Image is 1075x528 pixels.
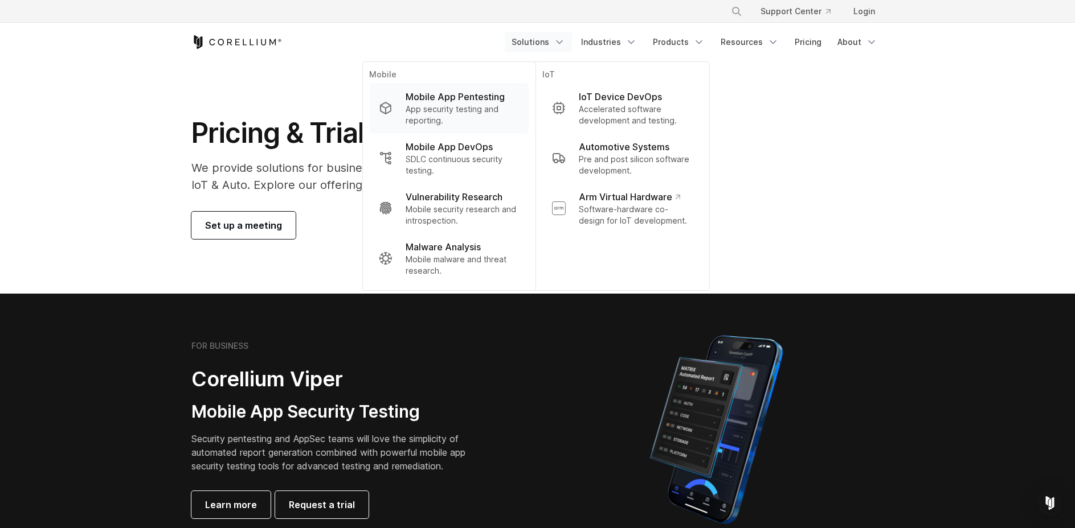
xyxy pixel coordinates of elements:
a: Learn more [191,491,271,518]
a: Login [844,1,884,22]
a: Mobile App DevOps SDLC continuous security testing. [369,133,528,183]
button: Search [726,1,747,22]
a: Malware Analysis Mobile malware and threat research. [369,233,528,283]
a: Support Center [751,1,840,22]
div: Navigation Menu [505,32,884,52]
a: Mobile App Pentesting App security testing and reporting. [369,83,528,133]
a: Arm Virtual Hardware Software-hardware co-design for IoT development. [542,183,702,233]
span: Request a trial [289,498,355,511]
p: Pre and post silicon software development. [579,154,693,176]
p: Mobile [369,69,528,83]
h6: FOR BUSINESS [191,341,248,351]
a: Resources [714,32,786,52]
p: Mobile malware and threat research. [406,254,519,277]
a: Products [646,32,712,52]
div: Navigation Menu [717,1,884,22]
h2: Corellium Viper [191,366,483,392]
p: Malware Analysis [406,240,481,254]
p: IoT Device DevOps [579,90,662,104]
a: Industries [574,32,644,52]
a: Automotive Systems Pre and post silicon software development. [542,133,702,183]
p: Automotive Systems [579,140,669,154]
p: IoT [542,69,702,83]
div: Open Intercom Messenger [1036,489,1064,517]
span: Set up a meeting [205,218,282,232]
a: IoT Device DevOps Accelerated software development and testing. [542,83,702,133]
p: Accelerated software development and testing. [579,104,693,126]
p: Software-hardware co-design for IoT development. [579,204,693,226]
h1: Pricing & Trials [191,116,645,150]
a: Solutions [505,32,572,52]
h3: Mobile App Security Testing [191,401,483,423]
a: Set up a meeting [191,212,296,239]
a: About [831,32,884,52]
p: Arm Virtual Hardware [579,190,680,204]
p: Vulnerability Research [406,190,502,204]
span: Learn more [205,498,257,511]
p: We provide solutions for businesses, research teams, community individuals, and IoT & Auto. Explo... [191,159,645,193]
a: Request a trial [275,491,369,518]
p: App security testing and reporting. [406,104,519,126]
p: Mobile App DevOps [406,140,493,154]
a: Vulnerability Research Mobile security research and introspection. [369,183,528,233]
p: Security pentesting and AppSec teams will love the simplicity of automated report generation comb... [191,432,483,473]
p: SDLC continuous security testing. [406,154,519,176]
p: Mobile security research and introspection. [406,204,519,226]
a: Corellium Home [191,35,282,49]
a: Pricing [788,32,828,52]
p: Mobile App Pentesting [406,90,505,104]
